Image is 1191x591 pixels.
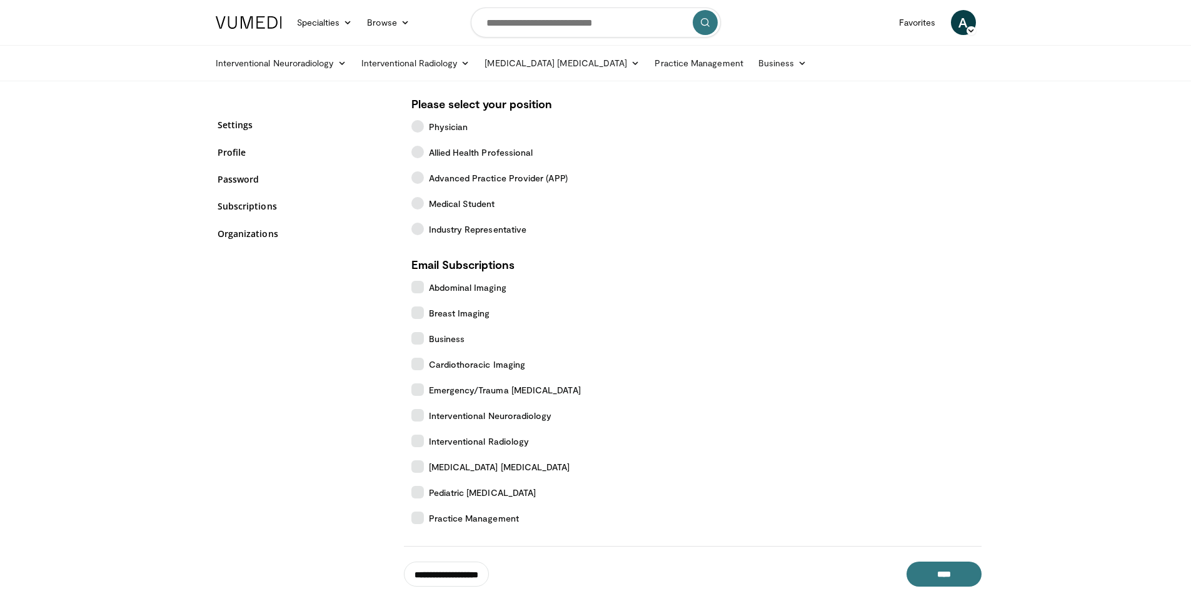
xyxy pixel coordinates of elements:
[218,146,393,159] a: Profile
[477,51,647,76] a: [MEDICAL_DATA] [MEDICAL_DATA]
[359,10,417,35] a: Browse
[289,10,360,35] a: Specialties
[429,435,530,448] span: Interventional Radiology
[429,409,552,422] span: Interventional Neuroradiology
[429,120,468,133] span: Physician
[208,51,354,76] a: Interventional Neuroradiology
[218,227,393,240] a: Organizations
[751,51,815,76] a: Business
[429,146,533,159] span: Allied Health Professional
[429,486,536,499] span: Pediatric [MEDICAL_DATA]
[216,16,282,29] img: VuMedi Logo
[951,10,976,35] a: A
[429,223,527,236] span: Industry Representative
[429,358,526,371] span: Cardiothoracic Imaging
[218,173,393,186] a: Password
[892,10,943,35] a: Favorites
[429,460,570,473] span: [MEDICAL_DATA] [MEDICAL_DATA]
[354,51,478,76] a: Interventional Radiology
[429,306,490,320] span: Breast Imaging
[647,51,750,76] a: Practice Management
[429,197,495,210] span: Medical Student
[218,118,393,131] a: Settings
[429,332,465,345] span: Business
[411,258,515,271] strong: Email Subscriptions
[411,97,552,111] strong: Please select your position
[429,281,506,294] span: Abdominal Imaging
[471,8,721,38] input: Search topics, interventions
[429,512,519,525] span: Practice Management
[218,200,393,213] a: Subscriptions
[429,171,568,184] span: Advanced Practice Provider (APP)
[429,383,581,397] span: Emergency/Trauma [MEDICAL_DATA]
